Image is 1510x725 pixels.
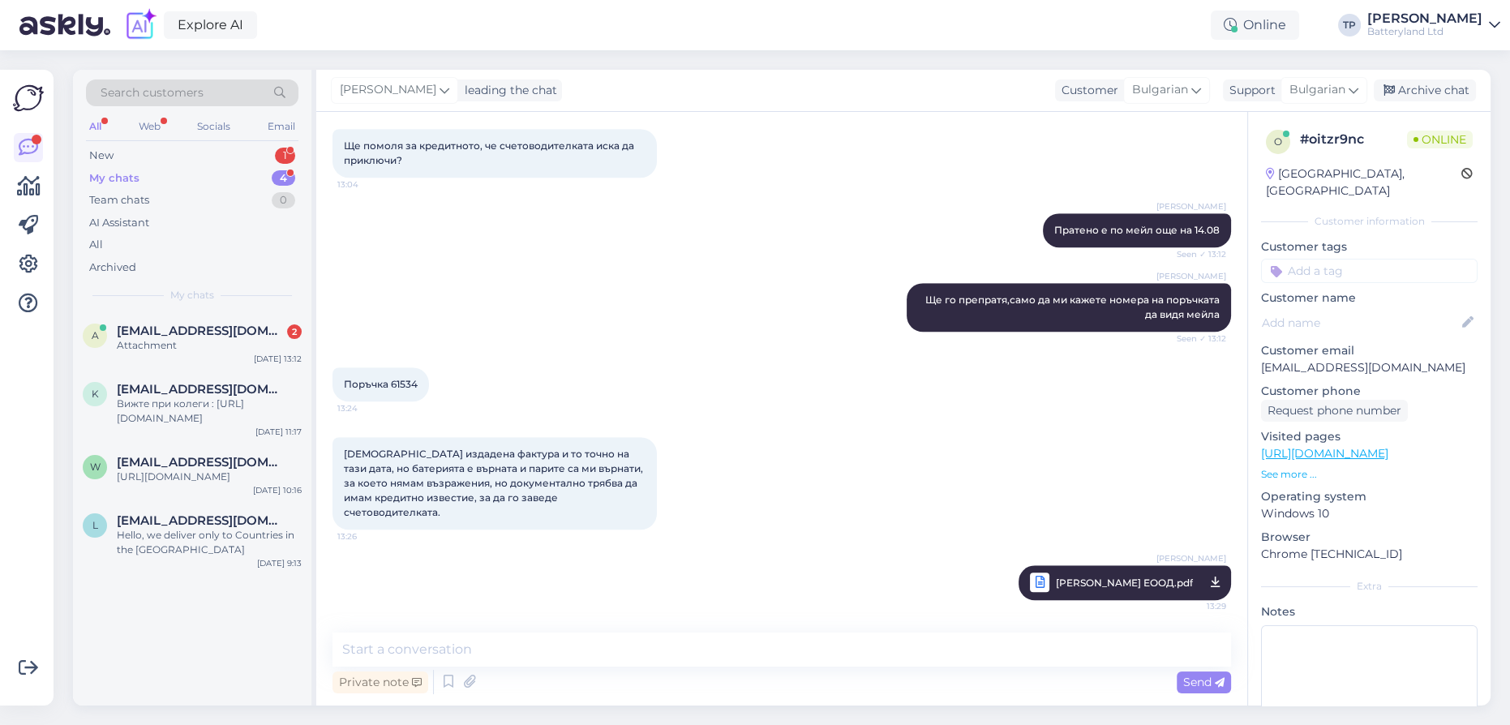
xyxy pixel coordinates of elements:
p: Customer email [1261,342,1478,359]
div: [URL][DOMAIN_NAME] [117,470,302,484]
p: Windows 10 [1261,505,1478,522]
span: lu2ddb@gmail.com [117,513,285,528]
span: [PERSON_NAME] [1156,552,1226,564]
div: Online [1211,11,1299,40]
div: New [89,148,114,164]
div: Archive chat [1374,79,1476,101]
span: kan4ok@gmail.com [117,382,285,397]
p: [EMAIL_ADDRESS][DOMAIN_NAME] [1261,359,1478,376]
p: Customer tags [1261,238,1478,255]
span: o [1274,135,1282,148]
p: Visited pages [1261,428,1478,445]
div: Web [135,116,164,137]
div: All [86,116,105,137]
span: 13:04 [337,178,398,191]
div: Вижте при колеги : [URL][DOMAIN_NAME] [117,397,302,426]
div: Batteryland Ltd [1367,25,1482,38]
div: [DATE] 9:13 [257,557,302,569]
div: 0 [272,192,295,208]
div: Attachment [117,338,302,353]
span: [DEMOGRAPHIC_DATA] издадена фактура и то точно на тази дата, но батерията е върната и парите са м... [344,448,646,518]
a: [URL][DOMAIN_NAME] [1261,446,1388,461]
span: k [92,388,99,400]
span: 13:26 [337,530,398,543]
input: Add a tag [1261,259,1478,283]
div: All [89,237,103,253]
div: Extra [1261,579,1478,594]
span: [PERSON_NAME] [1156,200,1226,212]
img: Askly Logo [13,83,44,114]
span: Send [1183,675,1225,689]
p: Operating system [1261,488,1478,505]
div: My chats [89,170,139,187]
a: [PERSON_NAME][PERSON_NAME] ЕООД.pdf13:29 [1019,565,1231,600]
span: Пратено е по мейл още на 14.08 [1054,224,1220,236]
div: [DATE] 11:17 [255,426,302,438]
div: Support [1223,82,1276,99]
div: [GEOGRAPHIC_DATA], [GEOGRAPHIC_DATA] [1266,165,1461,199]
p: Browser [1261,529,1478,546]
img: explore-ai [123,8,157,42]
div: Team chats [89,192,149,208]
p: Chrome [TECHNICAL_ID] [1261,546,1478,563]
a: Explore AI [164,11,257,39]
span: arco@mal.bg [117,324,285,338]
span: Seen ✓ 13:12 [1165,332,1226,345]
div: AI Assistant [89,215,149,231]
div: Request phone number [1261,400,1408,422]
div: Hello, we deliver only to Countries in the [GEOGRAPHIC_DATA] [117,528,302,557]
span: wwflubo@gbg.bg [117,455,285,470]
span: a [92,329,99,341]
div: Email [264,116,298,137]
span: Seen ✓ 13:12 [1165,248,1226,260]
div: Archived [89,260,136,276]
span: Bulgarian [1132,81,1188,99]
div: Socials [194,116,234,137]
div: Customer information [1261,214,1478,229]
span: w [90,461,101,473]
div: 2 [287,324,302,339]
span: Bulgarian [1289,81,1345,99]
span: Поръчка 61534 [344,378,418,390]
span: Online [1407,131,1473,148]
a: [PERSON_NAME]Batteryland Ltd [1367,12,1500,38]
div: leading the chat [458,82,557,99]
div: [PERSON_NAME] [1367,12,1482,25]
p: Notes [1261,603,1478,620]
span: [PERSON_NAME] [1156,270,1226,282]
p: Customer phone [1261,383,1478,400]
span: [PERSON_NAME] ЕООД.pdf [1056,573,1193,593]
span: l [92,519,98,531]
div: [DATE] 10:16 [253,484,302,496]
div: 1 [275,148,295,164]
input: Add name [1262,314,1459,332]
div: 4 [272,170,295,187]
p: See more ... [1261,467,1478,482]
span: My chats [170,288,214,302]
span: 13:24 [337,402,398,414]
div: [DATE] 13:12 [254,353,302,365]
span: Search customers [101,84,204,101]
span: [PERSON_NAME] [340,81,436,99]
p: Customer name [1261,290,1478,307]
div: Customer [1055,82,1118,99]
div: Private note [332,671,428,693]
span: Ще помоля за кредитното, че счетоводителката иска да приключи? [344,139,637,166]
span: Ще го препратя,само да ми кажете номера на поръчката да видя мейла [925,294,1222,320]
div: # oitzr9nc [1300,130,1407,149]
div: TP [1338,14,1361,36]
span: 13:29 [1165,596,1226,616]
